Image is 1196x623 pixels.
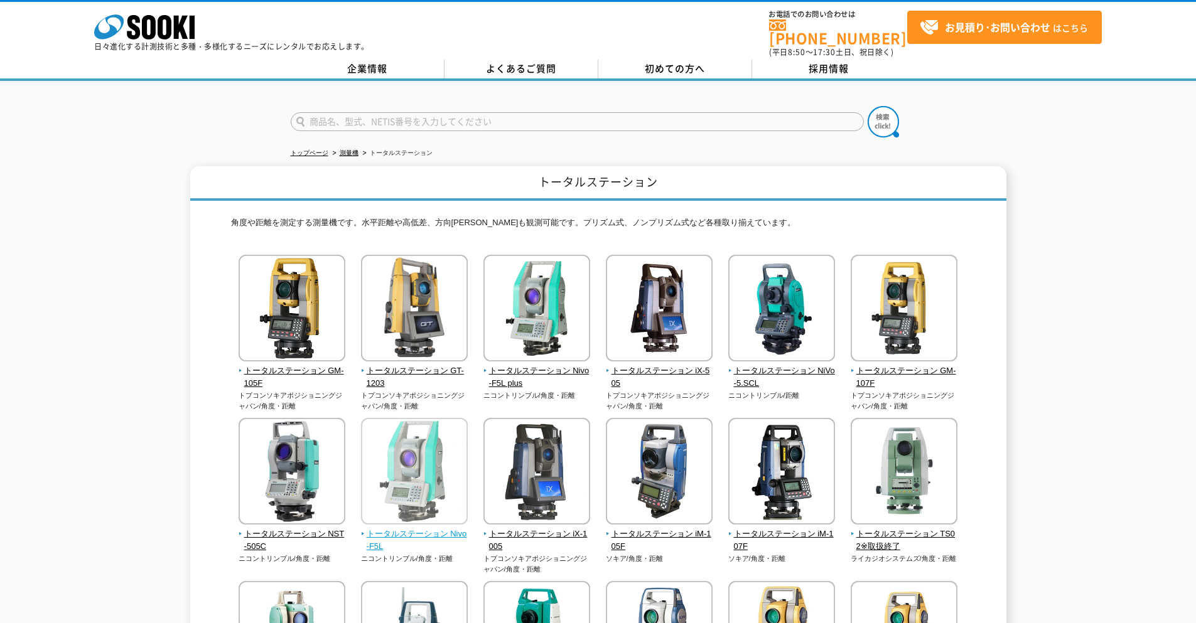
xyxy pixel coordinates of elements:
a: トータルステーション Nivo-F5L [361,516,468,553]
a: [PHONE_NUMBER] [769,19,907,45]
span: トータルステーション iM-107F [728,528,836,554]
p: ニコントリンブル/角度・距離 [361,553,468,564]
p: トプコンソキアポジショニングジャパン/角度・距離 [483,553,591,574]
p: ニコントリンブル/角度・距離 [239,553,346,564]
a: トータルステーション iM-107F [728,516,836,553]
h1: トータルステーション [190,166,1006,201]
p: ソキア/角度・距離 [728,553,836,564]
img: btn_search.png [868,106,899,137]
img: トータルステーション GM-105F [239,255,345,365]
span: トータルステーション Nivo-F5L [361,528,468,554]
img: トータルステーション iM-105F [606,418,713,528]
p: ライカジオシステムズ/角度・距離 [851,553,958,564]
span: トータルステーション iX-505 [606,365,713,391]
img: トータルステーション iX-505 [606,255,713,365]
img: トータルステーション Nivo-F5L plus [483,255,590,365]
span: はこちら [920,18,1088,37]
span: トータルステーション NiVo-5.SCL [728,365,836,391]
span: トータルステーション iM-105F [606,528,713,554]
span: トータルステーション GM-105F [239,365,346,391]
img: トータルステーション NST-505C [239,418,345,528]
span: 17:30 [813,46,836,58]
a: トータルステーション GM-107F [851,353,958,390]
img: トータルステーション GT-1203 [361,255,468,365]
span: トータルステーション GM-107F [851,365,958,391]
img: トータルステーション iX-1005 [483,418,590,528]
p: トプコンソキアポジショニングジャパン/角度・距離 [851,390,958,411]
p: 日々進化する計測技術と多種・多様化するニーズにレンタルでお応えします。 [94,43,369,50]
img: トータルステーション Nivo-F5L [361,418,468,528]
a: 企業情報 [291,60,444,78]
a: トータルステーション GT-1203 [361,353,468,390]
span: お電話でのお問い合わせは [769,11,907,18]
p: 角度や距離を測定する測量機です。水平距離や高低差、方向[PERSON_NAME]も観測可能です。プリズム式、ノンプリズム式など各種取り揃えています。 [231,216,966,236]
a: よくあるご質問 [444,60,598,78]
span: 初めての方へ [645,61,705,75]
a: 初めての方へ [598,60,752,78]
p: トプコンソキアポジショニングジャパン/角度・距離 [361,390,468,411]
span: (平日 ～ 土日、祝日除く) [769,46,893,58]
li: トータルステーション [360,147,433,160]
img: トータルステーション iM-107F [728,418,835,528]
p: ニコントリンブル/角度・距離 [483,390,591,401]
strong: お見積り･お問い合わせ [945,19,1050,35]
span: 8:50 [788,46,805,58]
span: トータルステーション Nivo-F5L plus [483,365,591,391]
a: トップページ [291,149,328,156]
a: 採用情報 [752,60,906,78]
p: ソキア/角度・距離 [606,553,713,564]
span: トータルステーション TS02※取扱終了 [851,528,958,554]
img: トータルステーション NiVo-5.SCL [728,255,835,365]
span: トータルステーション iX-1005 [483,528,591,554]
p: ニコントリンブル/距離 [728,390,836,401]
a: トータルステーション iM-105F [606,516,713,553]
input: 商品名、型式、NETIS番号を入力してください [291,112,864,131]
a: トータルステーション Nivo-F5L plus [483,353,591,390]
p: トプコンソキアポジショニングジャパン/角度・距離 [239,390,346,411]
a: トータルステーション GM-105F [239,353,346,390]
span: トータルステーション NST-505C [239,528,346,554]
p: トプコンソキアポジショニングジャパン/角度・距離 [606,390,713,411]
a: トータルステーション TS02※取扱終了 [851,516,958,553]
a: 測量機 [340,149,358,156]
img: トータルステーション GM-107F [851,255,957,365]
a: トータルステーション iX-1005 [483,516,591,553]
a: トータルステーション NST-505C [239,516,346,553]
img: トータルステーション TS02※取扱終了 [851,418,957,528]
a: お見積り･お問い合わせはこちら [907,11,1102,44]
a: トータルステーション iX-505 [606,353,713,390]
span: トータルステーション GT-1203 [361,365,468,391]
a: トータルステーション NiVo-5.SCL [728,353,836,390]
